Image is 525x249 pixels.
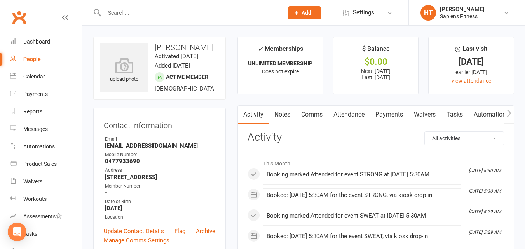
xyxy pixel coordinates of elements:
[23,213,62,219] div: Assessments
[340,68,412,80] p: Next: [DATE] Last: [DATE]
[267,212,458,219] div: Booking marked Attended for event SWEAT at [DATE] 5:30AM
[100,58,148,84] div: upload photo
[296,106,328,124] a: Comms
[105,158,215,165] strong: 0477933690
[469,209,501,214] i: [DATE] 5:29 AM
[469,230,501,235] i: [DATE] 5:29 AM
[23,73,45,80] div: Calendar
[8,223,26,241] div: Open Intercom Messenger
[441,106,468,124] a: Tasks
[10,68,82,85] a: Calendar
[104,226,164,236] a: Update Contact Details
[238,106,269,124] a: Activity
[104,118,215,130] h3: Contact information
[10,225,82,243] a: Tasks
[23,56,41,62] div: People
[196,226,215,236] a: Archive
[105,136,215,143] div: Email
[155,62,190,69] time: Added [DATE]
[370,106,408,124] a: Payments
[10,208,82,225] a: Assessments
[267,192,458,199] div: Booked: [DATE] 5:30AM for the event STRONG, via kiosk drop-in
[23,126,48,132] div: Messages
[436,68,507,77] div: earlier [DATE]
[100,43,219,52] h3: [PERSON_NAME]
[105,198,215,205] div: Date of Birth
[258,45,263,53] i: ✓
[105,214,215,221] div: Location
[10,120,82,138] a: Messages
[469,188,501,194] i: [DATE] 5:30 AM
[408,106,441,124] a: Waivers
[267,171,458,178] div: Booking marked Attended for event STRONG at [DATE] 5:30AM
[248,155,504,168] li: This Month
[23,178,42,185] div: Waivers
[340,58,412,66] div: $0.00
[353,4,374,21] span: Settings
[468,106,515,124] a: Automations
[452,78,491,84] a: view attendance
[23,143,55,150] div: Automations
[105,189,215,196] strong: -
[105,151,215,158] div: Mobile Number
[269,106,296,124] a: Notes
[10,85,82,103] a: Payments
[328,106,370,124] a: Attendance
[166,74,208,80] span: Active member
[105,183,215,190] div: Member Number
[267,233,458,240] div: Booked: [DATE] 5:30AM for the event SWEAT, via kiosk drop-in
[10,103,82,120] a: Reports
[105,205,215,212] strong: [DATE]
[10,173,82,190] a: Waivers
[436,58,507,66] div: [DATE]
[258,44,303,58] div: Memberships
[105,174,215,181] strong: [STREET_ADDRESS]
[155,53,198,60] time: Activated [DATE]
[155,85,216,92] span: [DEMOGRAPHIC_DATA]
[362,44,390,58] div: $ Balance
[23,38,50,45] div: Dashboard
[23,161,57,167] div: Product Sales
[104,236,169,245] a: Manage Comms Settings
[420,5,436,21] div: HT
[10,138,82,155] a: Automations
[10,190,82,208] a: Workouts
[23,91,48,97] div: Payments
[105,167,215,174] div: Address
[248,131,504,143] h3: Activity
[105,142,215,149] strong: [EMAIL_ADDRESS][DOMAIN_NAME]
[9,8,29,27] a: Clubworx
[23,196,47,202] div: Workouts
[10,33,82,50] a: Dashboard
[455,44,487,58] div: Last visit
[248,60,312,66] strong: UNLIMITED MEMBERSHIP
[23,231,37,237] div: Tasks
[440,6,484,13] div: [PERSON_NAME]
[302,10,311,16] span: Add
[23,108,42,115] div: Reports
[469,168,501,173] i: [DATE] 5:30 AM
[10,50,82,68] a: People
[102,7,278,18] input: Search...
[174,226,185,236] a: Flag
[10,155,82,173] a: Product Sales
[440,13,484,20] div: Sapiens Fitness
[262,68,299,75] span: Does not expire
[288,6,321,19] button: Add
